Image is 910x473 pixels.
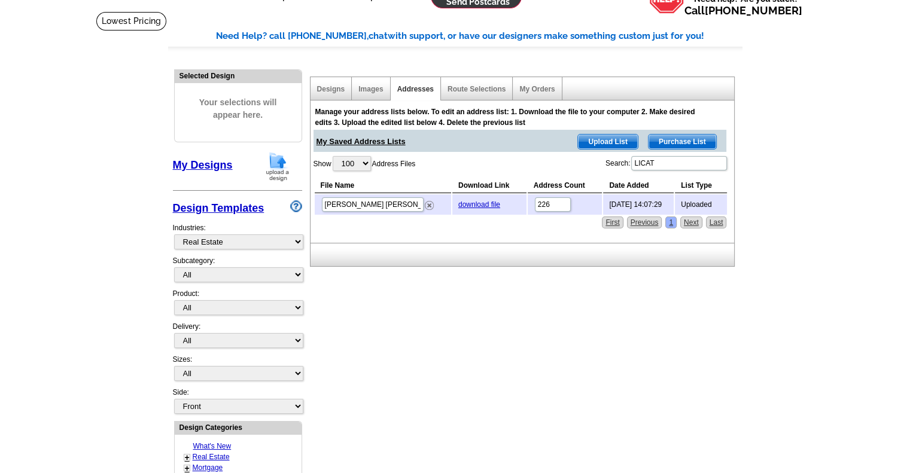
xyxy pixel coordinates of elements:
a: My Designs [173,159,233,171]
th: Date Added [603,178,674,193]
span: Your selections will appear here. [184,84,293,133]
iframe: LiveChat chat widget [671,195,910,473]
div: Selected Design [175,70,302,81]
div: Sizes: [173,354,302,387]
img: delete.png [425,201,434,210]
th: File Name [315,178,451,193]
a: [PHONE_NUMBER] [705,4,802,17]
span: Call [684,4,802,17]
th: Address Count [528,178,602,193]
td: [DATE] 14:07:29 [603,194,674,215]
a: Real Estate [193,453,230,461]
div: Need Help? call [PHONE_NUMBER], with support, or have our designers make something custom just fo... [216,29,742,43]
span: My Saved Address Lists [316,130,406,148]
a: Images [358,85,383,93]
a: Addresses [397,85,434,93]
select: ShowAddress Files [333,156,371,171]
label: Show Address Files [314,155,416,172]
div: Product: [173,288,302,321]
a: Remove this list [425,199,434,207]
a: My Orders [519,85,555,93]
span: Upload List [578,135,637,149]
div: Delivery: [173,321,302,354]
a: First [602,216,623,228]
a: Designs [317,85,345,93]
a: Design Templates [173,202,264,214]
a: What's New [193,442,232,450]
span: chat [369,30,388,41]
th: List Type [675,178,727,193]
div: Subcategory: [173,255,302,288]
div: Manage your address lists below. To edit an address list: 1. Download the file to your computer 2... [315,106,704,128]
div: Side: [173,387,302,415]
a: download file [458,200,500,209]
a: + [185,453,190,462]
div: Design Categories [175,422,302,433]
div: Industries: [173,216,302,255]
th: Download Link [452,178,526,193]
a: Route Selections [448,85,506,93]
a: Previous [627,216,662,228]
img: design-wizard-help-icon.png [290,200,302,212]
input: Search: [631,156,727,170]
a: + [185,463,190,473]
a: 1 [665,216,677,228]
img: upload-design [262,151,293,182]
td: Uploaded [675,194,727,215]
a: Mortgage [193,463,223,472]
label: Search: [605,155,728,172]
span: Purchase List [649,135,716,149]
